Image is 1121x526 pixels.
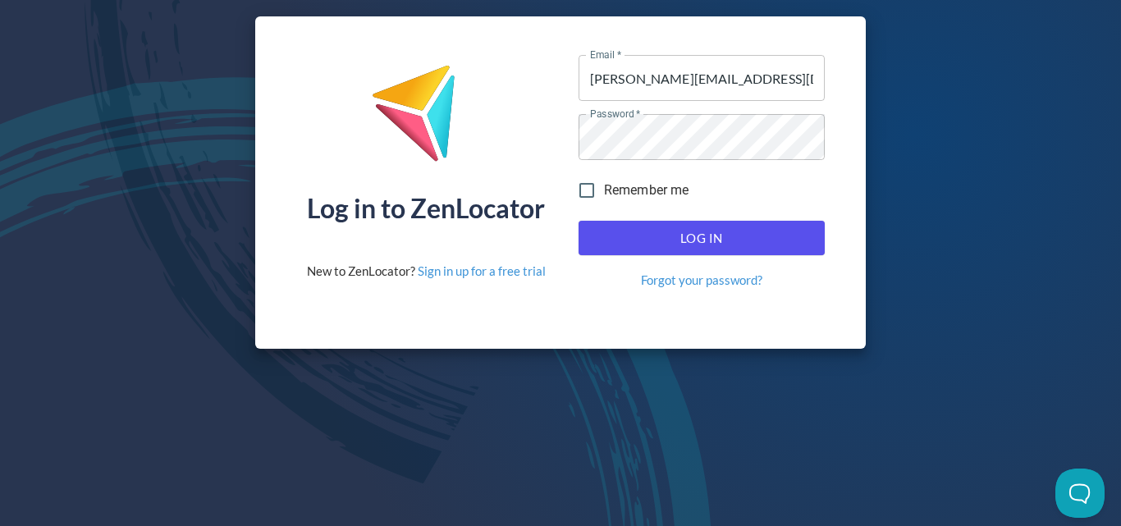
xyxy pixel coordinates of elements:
[579,221,825,255] button: Log In
[641,272,762,289] a: Forgot your password?
[307,195,545,222] div: Log in to ZenLocator
[597,227,807,249] span: Log In
[604,181,689,200] span: Remember me
[1055,469,1105,518] iframe: Toggle Customer Support
[307,263,546,280] div: New to ZenLocator?
[579,55,825,101] input: name@company.com
[371,64,481,175] img: ZenLocator
[418,263,546,278] a: Sign in up for a free trial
